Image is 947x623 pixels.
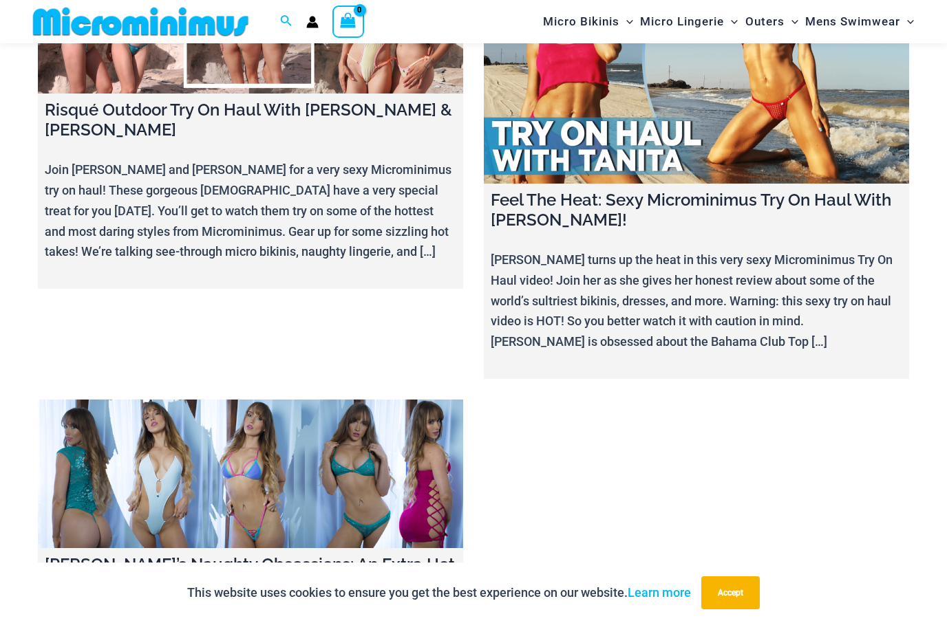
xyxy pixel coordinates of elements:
[745,4,785,39] span: Outers
[628,585,691,600] a: Learn more
[45,555,456,595] h4: [PERSON_NAME]’s Naughty Obsessions: An Extra Hot Microminimus Try On Haul Video
[38,400,463,549] a: Scarlet’s Naughty Obsessions: An Extra Hot Microminimus Try On Haul Video
[701,576,760,609] button: Accept
[45,160,456,262] p: Join [PERSON_NAME] and [PERSON_NAME] for a very sexy Microminimus try on haul! These gorgeous [DE...
[491,190,902,230] h4: Feel The Heat: Sexy Microminimus Try On Haul With [PERSON_NAME]!
[540,4,637,39] a: Micro BikinisMenu ToggleMenu Toggle
[637,4,741,39] a: Micro LingerieMenu ToggleMenu Toggle
[785,4,798,39] span: Menu Toggle
[543,4,619,39] span: Micro Bikinis
[640,4,724,39] span: Micro Lingerie
[45,100,456,140] h4: Risqué Outdoor Try On Haul With [PERSON_NAME] & [PERSON_NAME]
[28,6,254,37] img: MM SHOP LOGO FLAT
[900,4,914,39] span: Menu Toggle
[802,4,917,39] a: Mens SwimwearMenu ToggleMenu Toggle
[724,4,738,39] span: Menu Toggle
[742,4,802,39] a: OutersMenu ToggleMenu Toggle
[280,13,292,30] a: Search icon link
[491,250,902,352] p: [PERSON_NAME] turns up the heat in this very sexy Microminimus Try On Haul video! Join her as she...
[619,4,633,39] span: Menu Toggle
[306,16,319,28] a: Account icon link
[805,4,900,39] span: Mens Swimwear
[332,6,364,37] a: View Shopping Cart, empty
[538,2,919,41] nav: Site Navigation
[187,582,691,603] p: This website uses cookies to ensure you get the best experience on our website.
